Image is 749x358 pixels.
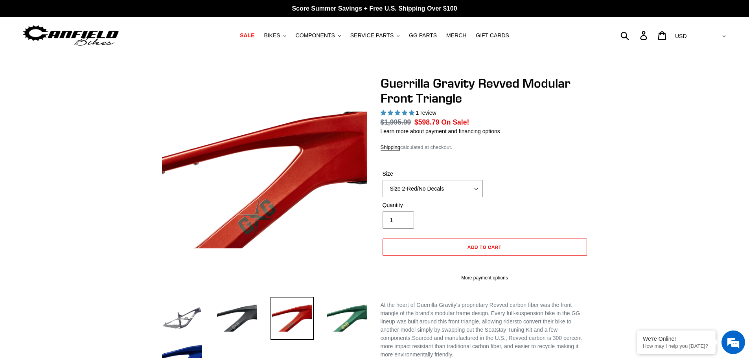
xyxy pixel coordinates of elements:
span: $598.79 [414,118,439,126]
a: Shipping [381,144,401,151]
a: Learn more about payment and financing options [381,128,500,134]
div: We're Online! [643,336,710,342]
span: MERCH [446,32,466,39]
button: Add to cart [383,239,587,256]
span: SALE [240,32,254,39]
span: At the heart of Guerrilla Gravity's proprietary Revved carbon fiber was the front triangle of the... [381,302,580,325]
img: Load image into Gallery viewer, Guerrilla Gravity Revved Modular Front Triangle [326,297,369,340]
button: COMPONENTS [292,30,345,41]
span: GG PARTS [409,32,437,39]
span: GIFT CARDS [476,32,509,39]
img: Load image into Gallery viewer, Guerrilla Gravity Revved Modular Front Triangle [160,297,204,340]
a: GIFT CARDS [472,30,513,41]
input: Search [625,27,645,44]
span: to convert their bike to another model simply by swapping out the Seatstay Tuning Kit and a few c... [381,318,572,341]
img: Load image into Gallery viewer, Guerrilla Gravity Revved Modular Front Triangle [215,297,259,340]
a: SALE [236,30,258,41]
span: COMPONENTS [296,32,335,39]
button: BIKES [260,30,290,41]
span: BIKES [264,32,280,39]
p: How may I help you today? [643,343,710,349]
img: Load image into Gallery viewer, Guerrilla Gravity Revved Modular Front Triangle [271,297,314,340]
span: On Sale! [441,117,469,127]
label: Quantity [383,201,483,209]
a: GG PARTS [405,30,441,41]
h1: Guerrilla Gravity Revved Modular Front Triangle [381,76,589,106]
img: Canfield Bikes [22,23,120,48]
span: 1 review [416,110,436,116]
s: $1,995.99 [381,118,411,126]
button: SERVICE PARTS [346,30,403,41]
label: Size [383,170,483,178]
span: 5.00 stars [381,110,416,116]
div: calculated at checkout. [381,143,589,151]
span: SERVICE PARTS [350,32,394,39]
a: MERCH [442,30,470,41]
a: More payment options [383,274,587,281]
span: Add to cart [467,244,502,250]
